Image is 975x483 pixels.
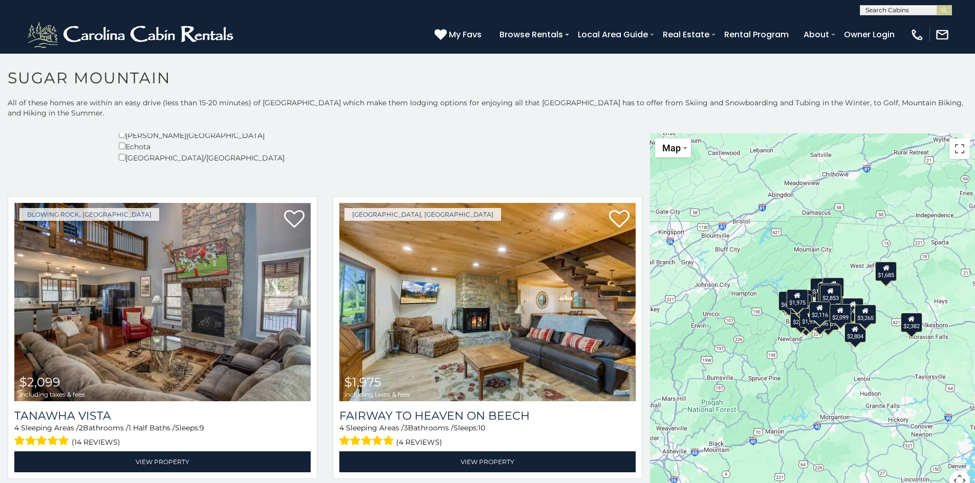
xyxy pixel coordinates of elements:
[876,261,897,281] div: $1,685
[344,391,410,398] span: including taxes & fees
[800,308,821,328] div: $1,934
[935,28,949,42] img: mail-regular-white.png
[449,28,482,41] span: My Favs
[19,375,60,389] span: $2,099
[119,141,285,152] div: Echota
[820,285,841,304] div: $2,853
[396,435,442,449] span: (4 reviews)
[14,451,311,472] a: View Property
[339,203,636,401] a: Fairway to Heaven on Beech $1,975 including taxes & fees
[809,302,831,321] div: $2,116
[284,209,305,231] a: Add to favorites
[339,409,636,423] a: Fairway to Heaven on Beech
[811,278,832,297] div: $1,856
[119,152,285,163] div: [GEOGRAPHIC_DATA]/[GEOGRAPHIC_DATA]
[14,203,311,401] a: Tanawha Vista $2,099 including taxes & fees
[844,323,866,342] div: $2,804
[662,143,681,153] span: Map
[14,423,311,449] div: Sleeping Areas / Bathrooms / Sleeps:
[855,305,876,324] div: $3,265
[344,375,381,389] span: $1,975
[119,129,285,141] div: [PERSON_NAME][GEOGRAPHIC_DATA]
[14,423,19,432] span: 4
[816,291,837,311] div: $2,282
[779,291,800,311] div: $6,751
[901,312,922,332] div: $2,382
[79,423,83,432] span: 2
[339,203,636,401] img: Fairway to Heaven on Beech
[19,391,85,398] span: including taxes & fees
[494,26,568,43] a: Browse Rentals
[787,289,808,308] div: $1,975
[783,293,804,312] div: $3,781
[339,423,636,449] div: Sleeping Areas / Bathrooms / Sleeps:
[128,423,175,432] span: 1 Half Baths /
[842,297,864,317] div: $4,472
[435,28,484,41] a: My Favs
[200,423,204,432] span: 9
[818,311,839,330] div: $2,807
[798,26,834,43] a: About
[404,423,408,432] span: 3
[818,283,839,302] div: $3,650
[809,310,831,329] div: $3,486
[839,26,900,43] a: Owner Login
[655,139,691,157] button: Change map style
[830,304,851,323] div: $2,099
[790,308,812,328] div: $2,037
[719,26,794,43] a: Rental Program
[796,311,817,331] div: $2,420
[339,423,344,432] span: 4
[949,139,970,159] button: Toggle fullscreen view
[658,26,714,43] a: Real Estate
[573,26,653,43] a: Local Area Guide
[344,208,501,221] a: [GEOGRAPHIC_DATA], [GEOGRAPHIC_DATA]
[14,409,311,423] a: Tanawha Vista
[339,451,636,472] a: View Property
[14,203,311,401] img: Tanawha Vista
[609,209,630,231] a: Add to favorites
[26,19,238,50] img: White-1-2.png
[478,423,485,432] span: 10
[72,435,120,449] span: (14 reviews)
[910,28,924,42] img: phone-regular-white.png
[19,208,159,221] a: Blowing Rock, [GEOGRAPHIC_DATA]
[823,277,844,296] div: $2,052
